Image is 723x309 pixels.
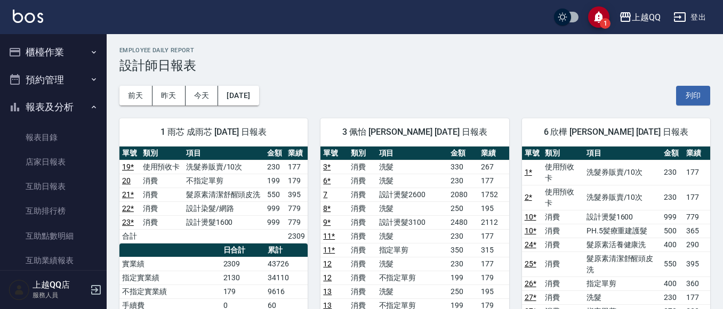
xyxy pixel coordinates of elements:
[584,238,662,251] td: 髮原素活養健康洗
[584,290,662,304] td: 洗髮
[522,147,542,160] th: 單號
[448,147,478,160] th: 金額
[542,290,584,304] td: 消費
[376,271,448,284] td: 不指定單剪
[684,185,710,210] td: 177
[119,257,221,271] td: 實業績
[221,271,266,284] td: 2130
[132,127,295,137] span: 1 雨芯 成雨芯 [DATE] 日報表
[376,174,448,188] td: 洗髮
[348,243,376,257] td: 消費
[348,284,376,298] td: 消費
[348,174,376,188] td: 消費
[4,150,102,174] a: 店家日報表
[478,160,509,174] td: 267
[615,6,665,28] button: 上越QQ
[183,160,264,174] td: 洗髮券販賣/10次
[684,290,710,304] td: 177
[584,277,662,290] td: 指定單剪
[661,224,684,238] td: 500
[661,251,684,277] td: 550
[448,257,478,271] td: 230
[478,215,509,229] td: 2112
[669,7,710,27] button: 登出
[542,185,584,210] td: 使用預收卡
[285,147,308,160] th: 業績
[285,174,308,188] td: 179
[661,238,684,251] td: 400
[448,174,478,188] td: 230
[478,284,509,298] td: 195
[183,201,264,215] td: 設計染髮/網路
[186,86,219,105] button: 今天
[376,284,448,298] td: 洗髮
[33,290,87,300] p: 服務人員
[323,287,332,296] a: 13
[323,190,327,199] a: 7
[478,271,509,284] td: 179
[122,176,131,185] a: 20
[119,58,710,73] h3: 設計師日報表
[376,188,448,201] td: 設計燙髮2600
[221,243,266,257] th: 日合計
[140,201,183,215] td: 消費
[632,11,661,24] div: 上越QQ
[684,238,710,251] td: 290
[333,127,496,137] span: 3 佩怡 [PERSON_NAME] [DATE] 日報表
[323,273,332,282] a: 12
[448,229,478,243] td: 230
[542,251,584,277] td: 消費
[448,188,478,201] td: 2080
[478,201,509,215] td: 195
[285,201,308,215] td: 779
[535,127,697,137] span: 6 欣樺 [PERSON_NAME] [DATE] 日報表
[584,210,662,224] td: 設計燙髮1600
[684,251,710,277] td: 395
[265,257,308,271] td: 43726
[661,147,684,160] th: 金額
[4,93,102,121] button: 報表及分析
[376,160,448,174] td: 洗髮
[448,271,478,284] td: 199
[119,147,140,160] th: 單號
[542,160,584,185] td: 使用預收卡
[376,215,448,229] td: 設計燙髮3100
[684,277,710,290] td: 360
[376,147,448,160] th: 項目
[218,86,259,105] button: [DATE]
[542,224,584,238] td: 消費
[4,66,102,94] button: 預約管理
[4,38,102,66] button: 櫃檯作業
[684,147,710,160] th: 業績
[588,6,609,28] button: save
[119,229,140,243] td: 合計
[13,10,43,23] img: Logo
[140,174,183,188] td: 消費
[140,160,183,174] td: 使用預收卡
[448,284,478,298] td: 250
[285,188,308,201] td: 395
[4,199,102,223] a: 互助排行榜
[183,147,264,160] th: 項目
[448,160,478,174] td: 330
[600,18,610,29] span: 1
[320,147,348,160] th: 單號
[584,160,662,185] td: 洗髮券販賣/10次
[348,215,376,229] td: 消費
[376,257,448,271] td: 洗髮
[348,201,376,215] td: 消費
[265,284,308,298] td: 9616
[542,147,584,160] th: 類別
[264,147,285,160] th: 金額
[140,188,183,201] td: 消費
[264,160,285,174] td: 230
[183,215,264,229] td: 設計燙髮1600
[661,185,684,210] td: 230
[676,86,710,105] button: 列印
[4,174,102,199] a: 互助日報表
[684,160,710,185] td: 177
[661,290,684,304] td: 230
[4,125,102,150] a: 報表目錄
[183,188,264,201] td: 髮原素清潔舒醒頭皮洗
[264,201,285,215] td: 999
